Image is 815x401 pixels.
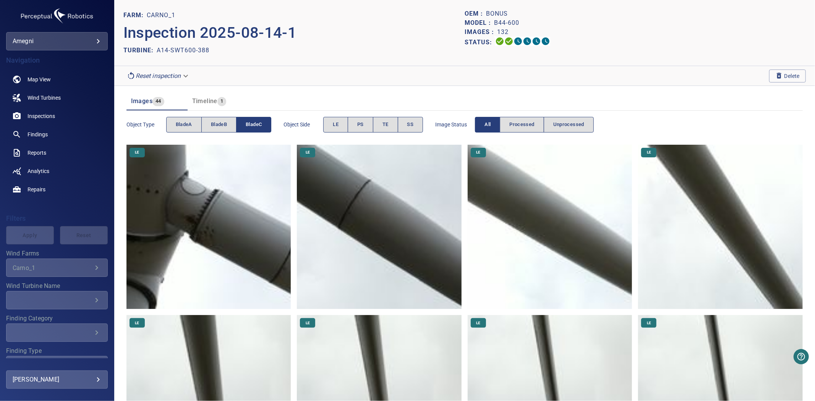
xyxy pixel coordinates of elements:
[553,120,584,129] span: Unprocessed
[6,180,108,199] a: repairs noActive
[217,97,226,106] span: 1
[126,121,166,128] span: Object type
[465,9,486,18] p: OEM :
[6,323,108,342] div: Finding Category
[475,117,500,133] button: All
[6,251,108,257] label: Wind Farms
[123,11,147,20] p: FARM:
[201,117,237,133] button: bladeB
[211,120,227,129] span: bladeB
[333,120,339,129] span: LE
[6,283,108,289] label: Wind Turbine Name
[6,70,108,89] a: map noActive
[301,320,314,326] span: LE
[284,121,323,128] span: Object Side
[504,37,514,46] svg: Data Formatted 100%
[475,117,594,133] div: imageStatus
[28,167,49,175] span: Analytics
[19,6,95,26] img: amegni-logo
[495,37,504,46] svg: Uploading 100%
[136,72,181,79] em: Reset inspection
[472,150,485,155] span: LE
[323,117,423,133] div: objectSide
[123,21,465,44] p: Inspection 2025-08-14-1
[28,112,55,120] span: Inspections
[494,18,519,27] p: B44-600
[13,374,101,386] div: [PERSON_NAME]
[769,70,806,82] button: Delete
[28,186,45,193] span: Repairs
[382,120,389,129] span: TE
[13,35,101,47] div: amegni
[6,32,108,50] div: amegni
[6,144,108,162] a: reports noActive
[6,125,108,144] a: findings noActive
[236,117,271,133] button: bladeC
[130,150,144,155] span: LE
[486,9,508,18] p: Bonus
[6,259,108,277] div: Wind Farms
[357,120,364,129] span: PS
[13,264,92,272] div: Carno_1
[465,27,497,37] p: Images :
[642,320,656,326] span: LE
[472,320,485,326] span: LE
[544,117,594,133] button: Unprocessed
[176,120,192,129] span: bladeA
[6,57,108,64] h4: Navigation
[246,120,262,129] span: bladeC
[147,11,175,20] p: Carno_1
[6,356,108,374] div: Finding Type
[435,121,475,128] span: Image Status
[373,117,398,133] button: TE
[157,46,209,55] p: A14-SWT600-388
[123,46,157,55] p: TURBINE:
[301,150,314,155] span: LE
[523,37,532,46] svg: ML Processing 0%
[6,348,108,354] label: Finding Type
[6,291,108,309] div: Wind Turbine Name
[532,37,541,46] svg: Matching 0%
[500,117,544,133] button: Processed
[6,315,108,322] label: Finding Category
[465,18,494,27] p: Model :
[484,120,491,129] span: All
[123,69,193,82] div: Reset inspection
[6,162,108,180] a: analytics noActive
[465,37,495,48] p: Status:
[192,97,217,105] span: Timeline
[28,131,48,138] span: Findings
[323,117,348,133] button: LE
[348,117,373,133] button: PS
[152,97,164,106] span: 44
[775,72,800,80] span: Delete
[131,97,152,105] span: Images
[166,117,202,133] button: bladeA
[541,37,550,46] svg: Classification 0%
[514,37,523,46] svg: Selecting 0%
[28,94,61,102] span: Wind Turbines
[642,150,656,155] span: LE
[130,320,144,326] span: LE
[28,149,46,157] span: Reports
[497,27,509,37] p: 132
[166,117,272,133] div: objectType
[509,120,534,129] span: Processed
[28,76,51,83] span: Map View
[6,89,108,107] a: windturbines noActive
[398,117,423,133] button: SS
[407,120,414,129] span: SS
[6,215,108,222] h4: Filters
[6,107,108,125] a: inspections noActive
